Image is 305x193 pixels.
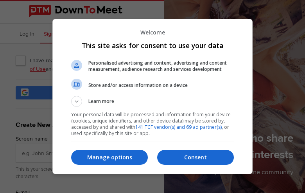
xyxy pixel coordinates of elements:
[88,60,234,72] span: Personalised advertising and content, advertising and content measurement, audience research and ...
[52,19,253,174] div: This site asks for consent to use your data
[71,96,234,107] button: Learn more
[157,150,234,165] button: Consent
[157,153,234,161] p: Consent
[71,150,148,165] button: Manage options
[88,98,114,107] span: Learn more
[71,41,234,50] h1: This site asks for consent to use your data
[135,124,222,130] a: 141 TCF vendor(s) and 69 ad partner(s)
[71,153,148,161] p: Manage options
[88,82,234,88] span: Store and/or access information on a device
[71,29,234,36] p: Welcome
[71,112,234,137] p: Your personal data will be processed and information from your device (cookies, unique identifier...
